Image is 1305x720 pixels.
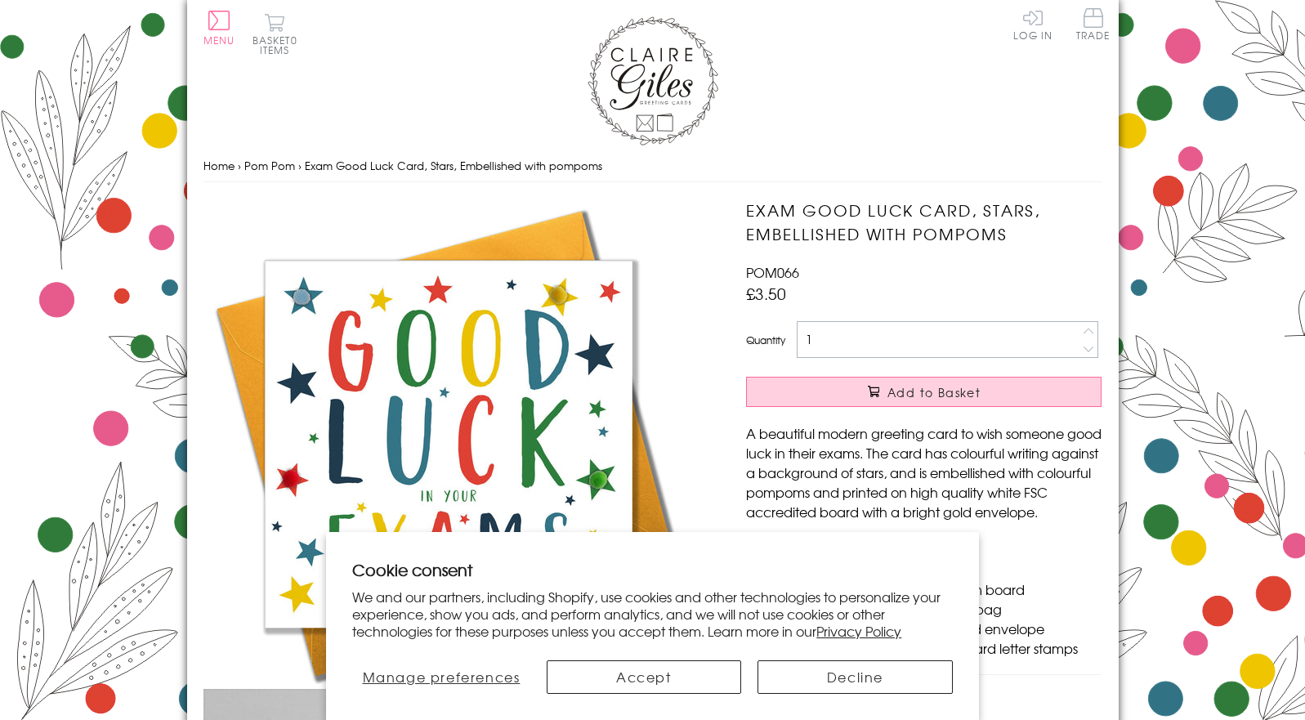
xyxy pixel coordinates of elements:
span: Trade [1076,8,1111,40]
a: Home [203,158,235,173]
span: Exam Good Luck Card, Stars, Embellished with pompoms [305,158,602,173]
button: Menu [203,11,235,45]
span: › [238,158,241,173]
a: Privacy Policy [816,621,901,641]
p: A beautiful modern greeting card to wish someone good luck in their exams. The card has colourful... [746,423,1102,521]
button: Accept [547,660,742,694]
button: Add to Basket [746,377,1102,407]
span: Menu [203,33,235,47]
img: Exam Good Luck Card, Stars, Embellished with pompoms [203,199,694,689]
span: Add to Basket [887,384,981,400]
span: POM066 [746,262,799,282]
button: Basket0 items [253,13,297,55]
h1: Exam Good Luck Card, Stars, Embellished with pompoms [746,199,1102,246]
img: Claire Giles Greetings Cards [588,16,718,145]
span: › [298,158,302,173]
span: £3.50 [746,282,786,305]
label: Quantity [746,333,785,347]
span: Manage preferences [363,667,521,686]
span: 0 items [260,33,297,57]
button: Decline [758,660,953,694]
a: Trade [1076,8,1111,43]
a: Log In [1013,8,1052,40]
nav: breadcrumbs [203,150,1102,183]
button: Manage preferences [352,660,530,694]
p: We and our partners, including Shopify, use cookies and other technologies to personalize your ex... [352,588,953,639]
a: Pom Pom [244,158,295,173]
h2: Cookie consent [352,558,953,581]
